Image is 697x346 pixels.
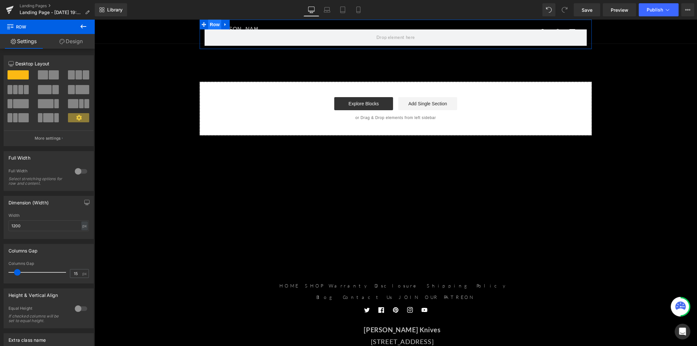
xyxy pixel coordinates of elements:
[558,3,571,16] button: Redo
[8,168,68,175] div: Full Width
[647,7,663,12] span: Publish
[81,221,88,230] div: px
[681,3,694,16] button: More
[280,260,326,272] a: Disclosure
[20,3,95,9] a: Landing Pages
[185,262,204,272] a: HOME
[7,20,72,34] span: Row
[135,316,481,328] li: [STREET_ADDRESS]
[248,272,298,283] a: Contact Us
[305,272,381,283] a: JOIN OUR PATREON
[8,306,68,313] div: Equal Height
[270,306,346,314] strong: [PERSON_NAME] Knives
[611,7,628,13] span: Preview
[8,151,30,161] div: Full Width
[8,177,67,186] div: Select stretching options for row and content.
[304,3,319,16] a: Desktop
[20,10,82,15] span: Landing Page - [DATE] 19:58:08
[8,261,89,266] div: Columns Gap
[240,78,299,91] a: Explore Blocks
[8,289,58,298] div: Height & Vertical Align
[8,213,89,218] div: Width
[8,196,49,205] div: Dimension (Width)
[8,314,67,323] div: If checked columns will be set to equal height.
[582,7,592,13] span: Save
[8,244,38,253] div: Columns Gap
[639,3,679,16] button: Publish
[95,3,127,16] a: New Library
[333,260,413,272] a: Shipping Policy
[8,334,46,343] div: Extra class name
[82,271,88,276] span: px
[47,34,95,49] a: Design
[319,3,335,16] a: Laptop
[675,324,690,339] div: Open Intercom Messenger
[4,130,93,146] button: More settings
[35,135,61,141] p: More settings
[107,7,123,13] span: Library
[8,220,89,231] input: auto
[335,3,351,16] a: Tablet
[603,3,636,16] a: Preview
[304,78,363,91] a: Add Single Section
[116,96,487,100] p: or Drag & Drop elements from left sidebar
[222,272,242,283] a: Blog
[542,3,556,16] button: Undo
[235,260,274,272] a: Warranty
[210,260,228,272] a: SHOP
[8,60,89,67] p: Desktop Layout
[351,3,366,16] a: Mobile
